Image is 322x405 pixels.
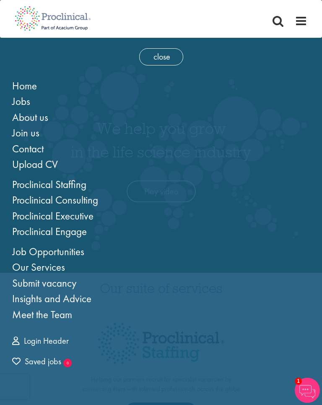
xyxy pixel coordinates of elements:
a: Proclinical Engage [12,225,87,238]
span: 1 [295,378,302,385]
a: Our Services [12,260,65,274]
a: Submit vacancy [12,276,77,290]
a: 0 jobs in shortlist [12,355,61,368]
a: Meet the Team [12,308,72,321]
img: Chatbot [295,378,320,403]
a: Insights and Advice [12,292,91,306]
a: Job Opportunities [12,245,84,259]
a: Proclinical Executive [12,209,93,223]
a: Home [12,79,37,93]
a: Proclinical Staffing [12,178,86,191]
sub: 0 [63,359,72,367]
a: About us [12,110,48,124]
a: Contact [12,142,44,156]
a: Login Header [12,335,69,346]
a: Jobs [12,94,30,108]
a: Upload CV [12,157,58,171]
a: Join us [12,126,39,140]
a: Proclinical Consulting [12,193,98,207]
span: Saved jobs [12,356,61,367]
span: close [139,48,183,65]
